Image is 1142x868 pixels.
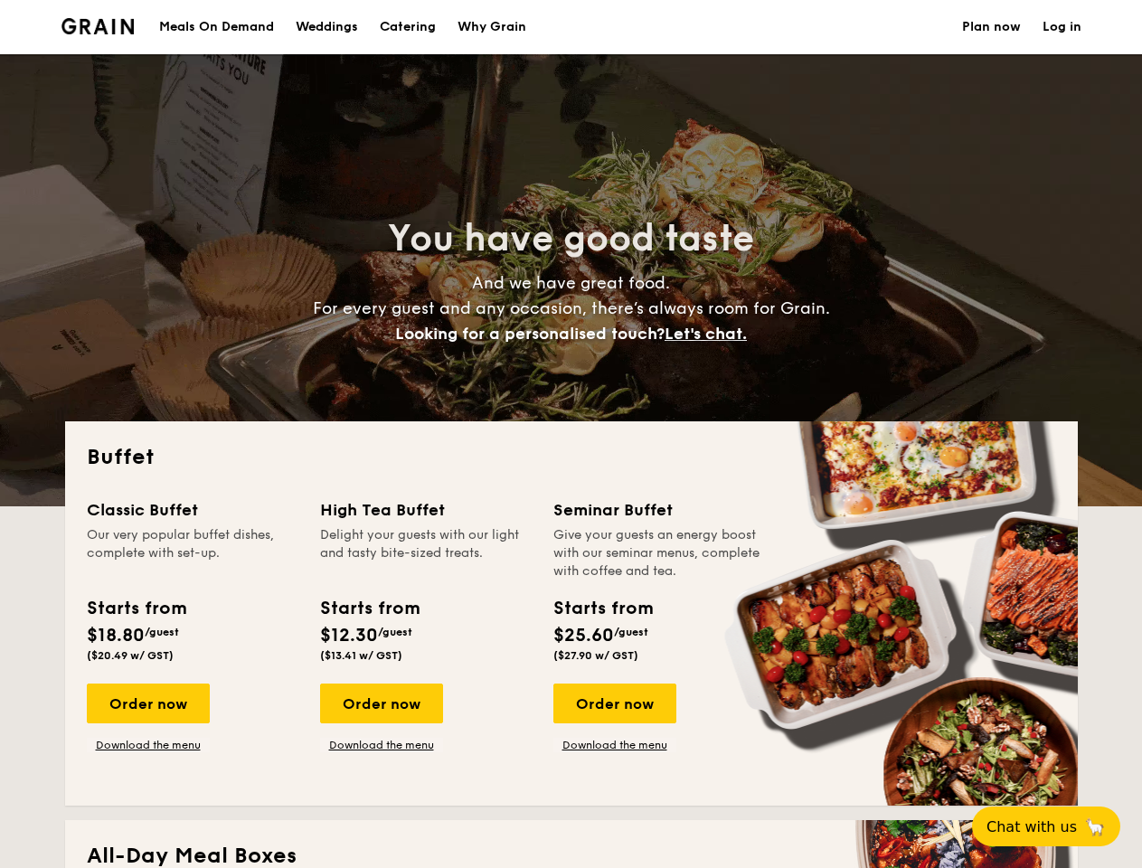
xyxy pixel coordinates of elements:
[320,625,378,646] span: $12.30
[395,324,665,344] span: Looking for a personalised touch?
[61,18,135,34] a: Logotype
[553,649,638,662] span: ($27.90 w/ GST)
[614,626,648,638] span: /guest
[320,738,443,752] a: Download the menu
[388,217,754,260] span: You have good taste
[320,595,419,622] div: Starts from
[87,443,1056,472] h2: Buffet
[986,818,1077,835] span: Chat with us
[87,684,210,723] div: Order now
[313,273,830,344] span: And we have great food. For every guest and any occasion, there’s always room for Grain.
[553,526,765,580] div: Give your guests an energy boost with our seminar menus, complete with coffee and tea.
[87,497,298,523] div: Classic Buffet
[320,649,402,662] span: ($13.41 w/ GST)
[145,626,179,638] span: /guest
[665,324,747,344] span: Let's chat.
[87,625,145,646] span: $18.80
[1084,816,1106,837] span: 🦙
[553,497,765,523] div: Seminar Buffet
[320,497,532,523] div: High Tea Buffet
[553,684,676,723] div: Order now
[87,595,185,622] div: Starts from
[320,684,443,723] div: Order now
[61,18,135,34] img: Grain
[553,595,652,622] div: Starts from
[87,649,174,662] span: ($20.49 w/ GST)
[553,738,676,752] a: Download the menu
[320,526,532,580] div: Delight your guests with our light and tasty bite-sized treats.
[87,526,298,580] div: Our very popular buffet dishes, complete with set-up.
[87,738,210,752] a: Download the menu
[972,807,1120,846] button: Chat with us🦙
[553,625,614,646] span: $25.60
[378,626,412,638] span: /guest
